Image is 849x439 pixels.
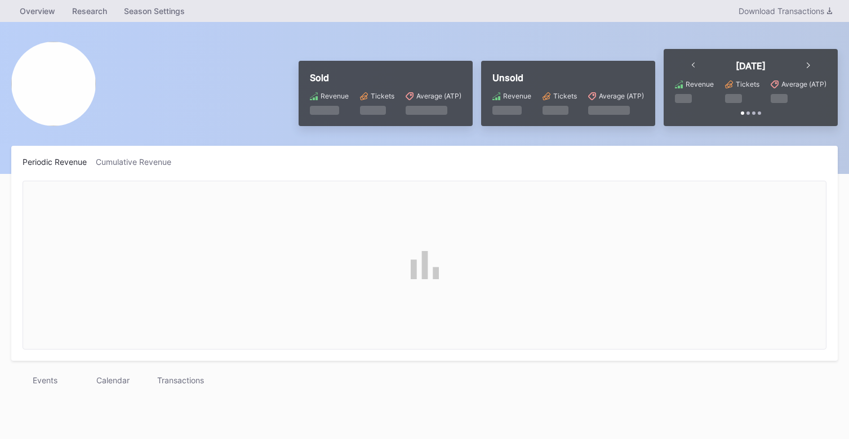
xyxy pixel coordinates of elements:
[23,157,96,167] div: Periodic Revenue
[553,92,577,100] div: Tickets
[599,92,644,100] div: Average (ATP)
[64,3,115,19] a: Research
[310,72,461,83] div: Sold
[79,372,146,388] div: Calendar
[11,3,64,19] a: Overview
[416,92,461,100] div: Average (ATP)
[503,92,531,100] div: Revenue
[733,3,838,19] button: Download Transactions
[736,80,759,88] div: Tickets
[781,80,826,88] div: Average (ATP)
[739,6,832,16] div: Download Transactions
[686,80,714,88] div: Revenue
[492,72,644,83] div: Unsold
[96,157,180,167] div: Cumulative Revenue
[115,3,193,19] a: Season Settings
[321,92,349,100] div: Revenue
[11,372,79,388] div: Events
[371,92,394,100] div: Tickets
[146,372,214,388] div: Transactions
[736,60,766,71] div: [DATE]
